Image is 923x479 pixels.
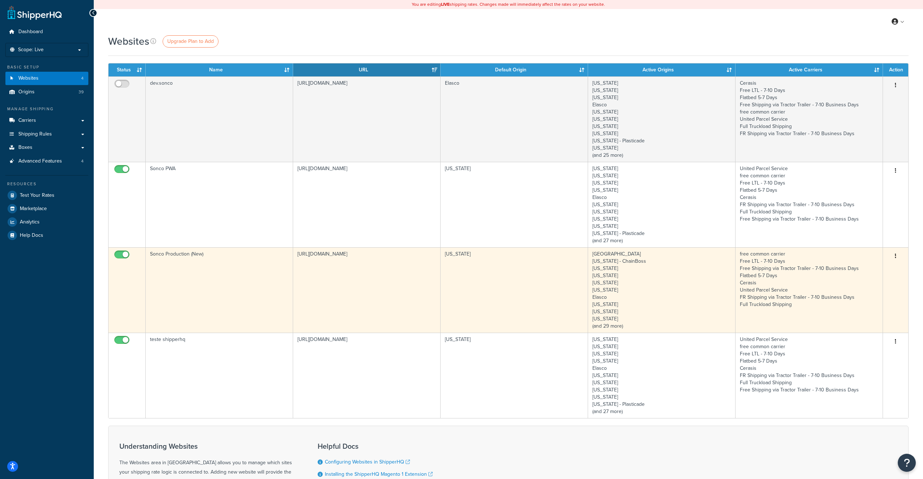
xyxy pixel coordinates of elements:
[18,89,35,95] span: Origins
[441,76,588,162] td: Elasco
[146,76,293,162] td: dev.sonco
[5,114,88,127] a: Carriers
[18,117,36,124] span: Carriers
[736,247,883,333] td: free common carrier Free LTL - 7-10 Days Free Shipping via Tractor Trailer - 7-10 Business Days F...
[588,63,736,76] th: Active Origins: activate to sort column ascending
[5,25,88,39] a: Dashboard
[5,64,88,70] div: Basic Setup
[588,247,736,333] td: [GEOGRAPHIC_DATA] [US_STATE] - ChainBoss [US_STATE] [US_STATE] [US_STATE] [US_STATE] Elasco [US_S...
[8,5,62,20] a: ShipperHQ Home
[18,29,43,35] span: Dashboard
[441,162,588,247] td: [US_STATE]
[18,47,44,53] span: Scope: Live
[79,89,84,95] span: 39
[119,442,300,450] h3: Understanding Websites
[588,76,736,162] td: [US_STATE] [US_STATE] [US_STATE] Elasco [US_STATE] [US_STATE] [US_STATE] [US_STATE] [US_STATE] - ...
[441,247,588,333] td: [US_STATE]
[163,35,218,48] a: Upgrade Plan to Add
[898,454,916,472] button: Open Resource Center
[5,181,88,187] div: Resources
[109,63,146,76] th: Status: activate to sort column ascending
[20,232,43,239] span: Help Docs
[293,63,441,76] th: URL: activate to sort column ascending
[146,333,293,418] td: teste shipperhq
[5,72,88,85] li: Websites
[18,145,32,151] span: Boxes
[146,63,293,76] th: Name: activate to sort column ascending
[293,76,441,162] td: [URL][DOMAIN_NAME]
[18,131,52,137] span: Shipping Rules
[20,219,40,225] span: Analytics
[293,162,441,247] td: [URL][DOMAIN_NAME]
[5,229,88,242] a: Help Docs
[20,206,47,212] span: Marketplace
[81,158,84,164] span: 4
[736,333,883,418] td: United Parcel Service free common carrier Free LTL - 7-10 Days Flatbed 5-7 Days Cerasis FR Shippi...
[5,216,88,229] a: Analytics
[5,72,88,85] a: Websites 4
[293,247,441,333] td: [URL][DOMAIN_NAME]
[441,333,588,418] td: [US_STATE]
[146,247,293,333] td: Sonco Production (New)
[18,75,39,81] span: Websites
[18,158,62,164] span: Advanced Features
[325,470,433,478] a: Installing the ShipperHQ Magento 1 Extension
[5,155,88,168] a: Advanced Features 4
[293,333,441,418] td: [URL][DOMAIN_NAME]
[5,85,88,99] li: Origins
[736,63,883,76] th: Active Carriers: activate to sort column ascending
[588,333,736,418] td: [US_STATE] [US_STATE] [US_STATE] [US_STATE] Elasco [US_STATE] [US_STATE] [US_STATE] [US_STATE] [U...
[5,141,88,154] a: Boxes
[325,458,410,466] a: Configuring Websites in ShipperHQ
[20,192,54,199] span: Test Your Rates
[5,128,88,141] a: Shipping Rules
[108,34,149,48] h1: Websites
[736,162,883,247] td: United Parcel Service free common carrier Free LTL - 7-10 Days Flatbed 5-7 Days Cerasis FR Shippi...
[146,162,293,247] td: Sonco PWA
[5,202,88,215] a: Marketplace
[81,75,84,81] span: 4
[5,85,88,99] a: Origins 39
[441,63,588,76] th: Default Origin: activate to sort column ascending
[167,37,214,45] span: Upgrade Plan to Add
[5,189,88,202] a: Test Your Rates
[441,1,450,8] b: LIVE
[318,442,447,450] h3: Helpful Docs
[883,63,908,76] th: Action
[736,76,883,162] td: Cerasis Free LTL - 7-10 Days Flatbed 5-7 Days Free Shipping via Tractor Trailer - 7-10 Business D...
[5,106,88,112] div: Manage Shipping
[5,155,88,168] li: Advanced Features
[588,162,736,247] td: [US_STATE] [US_STATE] [US_STATE] [US_STATE] Elasco [US_STATE] [US_STATE] [US_STATE] [US_STATE] [U...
